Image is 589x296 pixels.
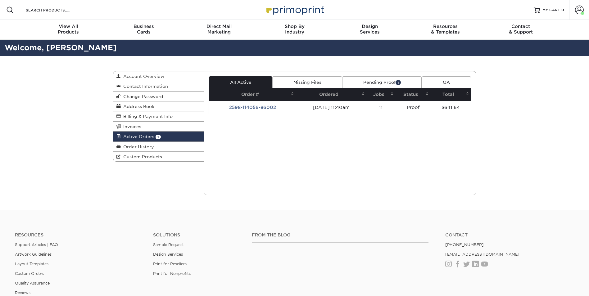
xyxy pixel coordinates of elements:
[113,81,204,91] a: Contact Information
[257,20,332,40] a: Shop ByIndustry
[31,24,106,35] div: Products
[181,20,257,40] a: Direct MailMarketing
[106,24,181,35] div: Cards
[15,262,48,266] a: Layout Templates
[15,271,44,276] a: Custom Orders
[332,20,408,40] a: DesignServices
[483,20,559,40] a: Contact& Support
[257,24,332,29] span: Shop By
[15,242,58,247] a: Support Articles | FAQ
[181,24,257,35] div: Marketing
[153,242,184,247] a: Sample Request
[156,135,161,139] span: 1
[31,20,106,40] a: View AllProducts
[296,88,367,101] th: Ordered
[121,84,168,89] span: Contact Information
[367,88,396,101] th: Jobs
[209,88,296,101] th: Order #
[121,154,162,159] span: Custom Products
[422,76,471,88] a: QA
[396,101,431,114] td: Proof
[408,20,483,40] a: Resources& Templates
[106,20,181,40] a: BusinessCards
[252,232,428,238] h4: From the Blog
[408,24,483,29] span: Resources
[25,6,86,14] input: SEARCH PRODUCTS.....
[431,101,471,114] td: $641.64
[106,24,181,29] span: Business
[113,111,204,121] a: Billing & Payment Info
[483,24,559,35] div: & Support
[121,124,141,129] span: Invoices
[396,80,401,85] span: 1
[296,101,367,114] td: [DATE] 11:40am
[332,24,408,29] span: Design
[121,94,163,99] span: Change Password
[121,74,164,79] span: Account Overview
[113,71,204,81] a: Account Overview
[209,76,272,88] a: All Active
[431,88,471,101] th: Total
[561,8,564,12] span: 0
[113,122,204,132] a: Invoices
[396,88,431,101] th: Status
[483,24,559,29] span: Contact
[367,101,396,114] td: 11
[113,92,204,101] a: Change Password
[15,281,50,285] a: Quality Assurance
[15,252,52,257] a: Artwork Guidelines
[445,242,484,247] a: [PHONE_NUMBER]
[209,101,296,114] td: 2598-114056-86002
[113,132,204,141] a: Active Orders 1
[408,24,483,35] div: & Templates
[445,232,574,238] a: Contact
[15,232,144,238] h4: Resources
[342,76,422,88] a: Pending Proof1
[332,24,408,35] div: Services
[121,114,173,119] span: Billing & Payment Info
[153,232,242,238] h4: Solutions
[121,134,154,139] span: Active Orders
[445,252,519,257] a: [EMAIL_ADDRESS][DOMAIN_NAME]
[272,76,342,88] a: Missing Files
[113,101,204,111] a: Address Book
[264,3,326,16] img: Primoprint
[153,252,183,257] a: Design Services
[113,142,204,152] a: Order History
[257,24,332,35] div: Industry
[121,144,154,149] span: Order History
[31,24,106,29] span: View All
[153,262,187,266] a: Print for Resellers
[542,7,560,13] span: MY CART
[121,104,154,109] span: Address Book
[153,271,191,276] a: Print for Nonprofits
[181,24,257,29] span: Direct Mail
[15,290,30,295] a: Reviews
[113,152,204,161] a: Custom Products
